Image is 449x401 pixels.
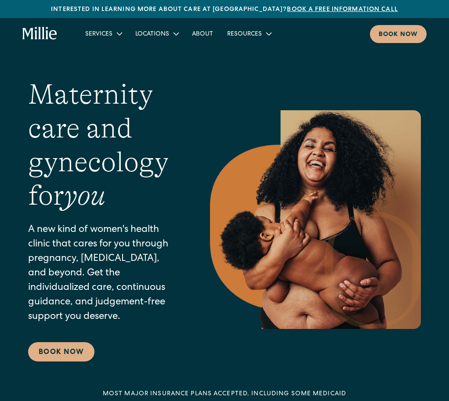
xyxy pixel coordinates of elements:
[227,30,262,39] div: Resources
[22,27,57,40] a: home
[135,30,169,39] div: Locations
[128,26,185,41] div: Locations
[220,26,278,41] div: Resources
[287,7,398,13] a: Book a free information call
[370,25,427,43] a: Book now
[28,223,175,325] p: A new kind of women's health clinic that cares for you through pregnancy, [MEDICAL_DATA], and bey...
[28,342,94,361] a: Book Now
[78,26,128,41] div: Services
[85,30,112,39] div: Services
[28,78,175,213] h1: Maternity care and gynecology for
[185,26,220,41] a: About
[210,110,421,329] img: Smiling mother with her baby in arms, celebrating body positivity and the nurturing bond of postp...
[379,30,418,40] div: Book now
[103,390,346,399] div: MOST MAJOR INSURANCE PLANS ACCEPTED, INCLUDING some MEDICAID
[64,180,105,211] em: you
